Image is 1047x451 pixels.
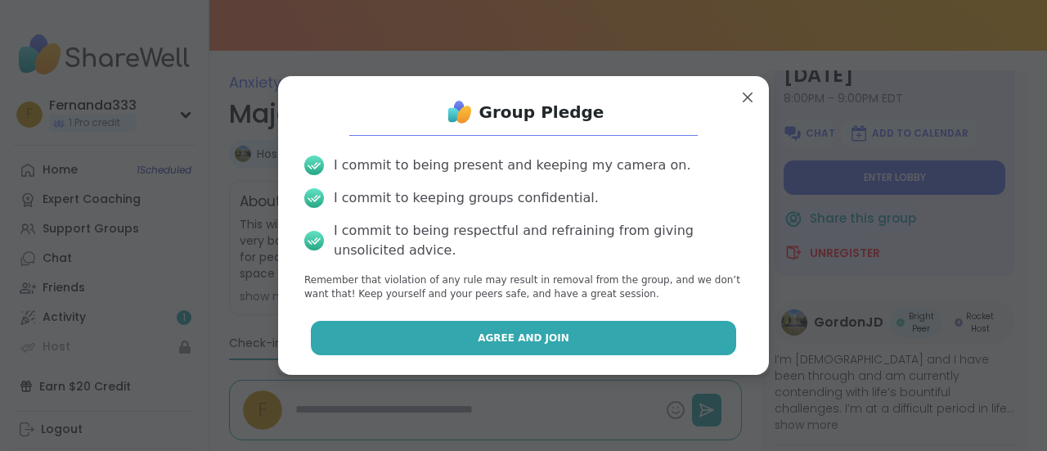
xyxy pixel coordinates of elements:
[479,101,604,124] h1: Group Pledge
[334,188,599,208] div: I commit to keeping groups confidential.
[334,156,690,175] div: I commit to being present and keeping my camera on.
[443,96,476,129] img: ShareWell Logo
[334,221,743,260] div: I commit to being respectful and refraining from giving unsolicited advice.
[311,321,737,355] button: Agree and Join
[478,331,569,345] span: Agree and Join
[304,273,743,301] p: Remember that violation of any rule may result in removal from the group, and we don’t want that!...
